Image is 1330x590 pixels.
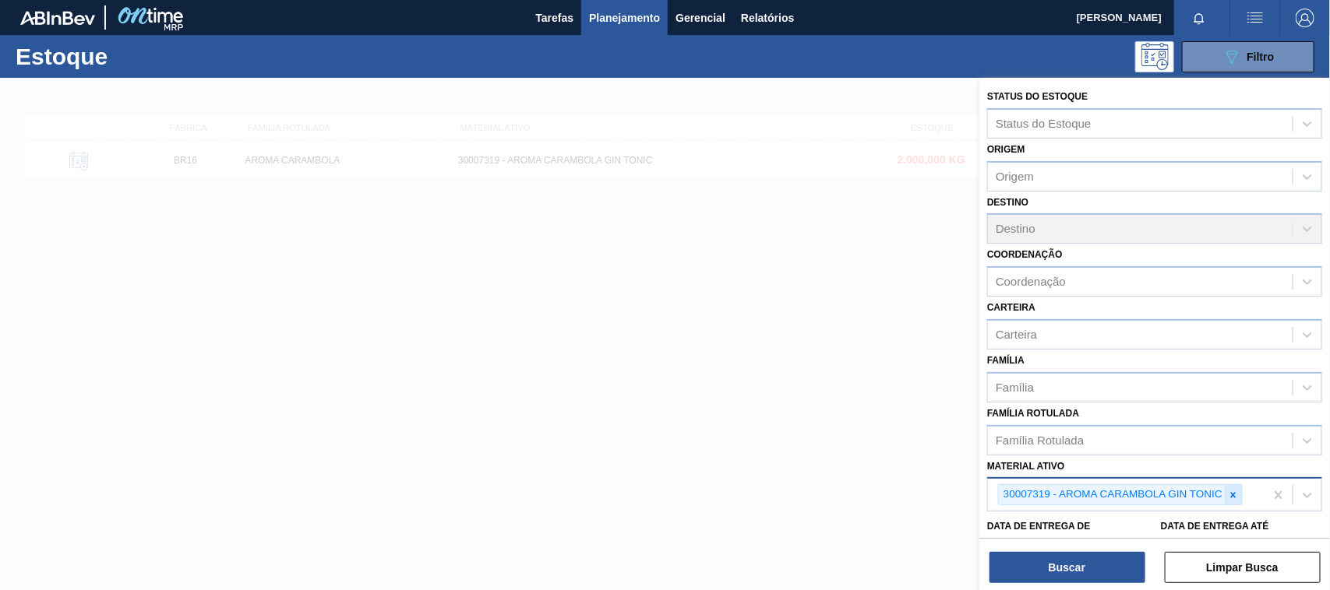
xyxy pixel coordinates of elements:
label: Material ativo [987,461,1065,472]
img: userActions [1246,9,1265,27]
label: Família [987,355,1025,366]
img: Logout [1296,9,1314,27]
div: Pogramando: nenhum usuário selecionado [1135,41,1174,72]
div: Status do Estoque [996,117,1092,130]
span: Relatórios [741,9,794,27]
div: Origem [996,170,1034,183]
label: Data de Entrega até [1161,521,1269,532]
label: Família Rotulada [987,408,1079,419]
label: Origem [987,144,1025,155]
label: Carteira [987,302,1035,313]
label: Coordenação [987,249,1063,260]
span: Gerencial [676,9,725,27]
div: Coordenação [996,276,1066,289]
span: Tarefas [535,9,573,27]
span: Filtro [1247,51,1275,63]
h1: Estoque [16,47,244,65]
label: Data de Entrega de [987,521,1091,532]
div: 30007319 - AROMA CARAMBOLA GIN TONIC [999,485,1225,504]
span: Planejamento [589,9,660,27]
img: TNhmsLtSVTkK8tSr43FrP2fwEKptu5GPRR3wAAAABJRU5ErkJggg== [20,11,95,25]
div: Família [996,381,1034,394]
button: Filtro [1182,41,1314,72]
label: Destino [987,197,1028,208]
div: Família Rotulada [996,434,1084,447]
div: Carteira [996,328,1037,341]
label: Status do Estoque [987,91,1088,102]
button: Notificações [1174,7,1224,29]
